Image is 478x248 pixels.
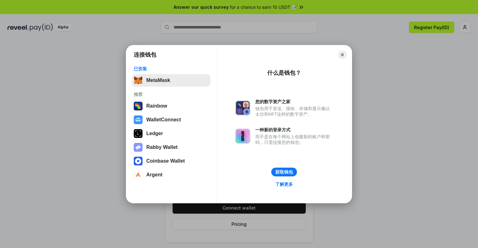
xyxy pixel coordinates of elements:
div: Rabby Wallet [146,144,178,150]
button: Argent [132,169,210,181]
button: Ledger [132,127,210,140]
img: svg+xml,%3Csvg%20width%3D%2228%22%20height%3D%2228%22%20viewBox%3D%220%200%2028%2028%22%20fill%3D... [134,170,143,179]
button: 获取钱包 [271,168,297,176]
div: Argent [146,172,163,178]
div: 一种新的登录方式 [255,127,333,133]
button: WalletConnect [132,114,210,126]
div: 已安装 [134,66,209,72]
button: Coinbase Wallet [132,155,210,167]
img: svg+xml,%3Csvg%20xmlns%3D%22http%3A%2F%2Fwww.w3.org%2F2000%2Fsvg%22%20fill%3D%22none%22%20viewBox... [134,143,143,152]
img: svg+xml,%3Csvg%20width%3D%2228%22%20height%3D%2228%22%20viewBox%3D%220%200%2028%2028%22%20fill%3D... [134,157,143,165]
div: MetaMask [146,78,170,83]
img: svg+xml,%3Csvg%20xmlns%3D%22http%3A%2F%2Fwww.w3.org%2F2000%2Fsvg%22%20width%3D%2228%22%20height%3... [134,129,143,138]
h1: 连接钱包 [134,51,156,58]
div: 您的数字资产之家 [255,99,333,104]
div: Coinbase Wallet [146,158,185,164]
img: svg+xml,%3Csvg%20width%3D%2228%22%20height%3D%2228%22%20viewBox%3D%220%200%2028%2028%22%20fill%3D... [134,115,143,124]
img: svg+xml,%3Csvg%20xmlns%3D%22http%3A%2F%2Fwww.w3.org%2F2000%2Fsvg%22%20fill%3D%22none%22%20viewBox... [235,100,250,115]
div: 了解更多 [275,181,293,187]
div: Rainbow [146,103,167,109]
div: Ledger [146,131,163,136]
button: Close [338,50,347,59]
div: 什么是钱包？ [267,69,301,77]
button: MetaMask [132,74,210,87]
div: 而不是在每个网站上创建新的账户和密码，只需连接您的钱包。 [255,134,333,145]
div: WalletConnect [146,117,181,123]
button: Rainbow [132,100,210,112]
img: svg+xml,%3Csvg%20xmlns%3D%22http%3A%2F%2Fwww.w3.org%2F2000%2Fsvg%22%20fill%3D%22none%22%20viewBox... [235,129,250,144]
a: 了解更多 [272,180,297,188]
button: Rabby Wallet [132,141,210,154]
img: svg+xml,%3Csvg%20width%3D%22120%22%20height%3D%22120%22%20viewBox%3D%220%200%20120%20120%22%20fil... [134,102,143,110]
div: 推荐 [134,92,209,97]
div: 获取钱包 [275,169,293,175]
div: 钱包用于发送、接收、存储和显示像以太坊和NFT这样的数字资产。 [255,106,333,117]
img: svg+xml,%3Csvg%20fill%3D%22none%22%20height%3D%2233%22%20viewBox%3D%220%200%2035%2033%22%20width%... [134,76,143,85]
